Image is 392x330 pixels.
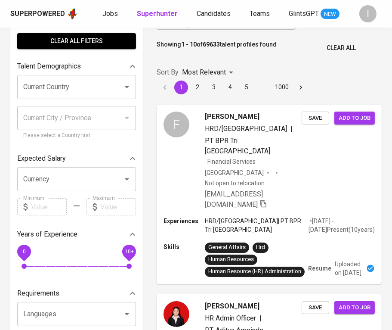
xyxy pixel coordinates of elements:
button: Clear All filters [17,33,136,49]
button: Save [302,112,329,125]
input: Value [31,198,67,215]
span: [EMAIL_ADDRESS][DOMAIN_NAME] [205,190,263,209]
span: GlintsGPT [289,9,319,18]
div: [GEOGRAPHIC_DATA] [205,168,264,177]
p: Talent Demographics [17,61,81,72]
span: Save [306,303,325,313]
div: Human Resource (HR) Administration [208,268,301,276]
div: Years of Experience [17,226,136,243]
b: 1 - 10 [181,41,197,48]
button: Clear All [323,40,359,56]
button: Go to page 5 [240,81,253,94]
span: HRD/[GEOGRAPHIC_DATA] [205,125,287,133]
p: HRD/[GEOGRAPHIC_DATA] | PT BPR Tri [GEOGRAPHIC_DATA] [205,217,309,234]
button: Go to page 3 [207,81,221,94]
span: Teams [250,9,270,18]
span: Clear All [327,43,356,53]
p: Uploaded on [DATE] [335,260,363,277]
p: Expected Salary [17,153,66,164]
b: 69633 [203,41,220,48]
span: 0 [22,249,25,255]
button: Go to page 2 [191,81,204,94]
span: [PERSON_NAME] [205,112,259,122]
button: Go to page 4 [223,81,237,94]
span: Add to job [339,303,370,313]
div: Hrd [256,243,265,252]
a: Candidates [197,9,232,19]
span: Add to job [339,113,370,123]
button: Open [121,173,133,185]
span: [PERSON_NAME] [205,301,259,311]
a: F[PERSON_NAME]HRD/[GEOGRAPHIC_DATA]|PT BPR Tri [GEOGRAPHIC_DATA]Financial Services[GEOGRAPHIC_DAT... [157,105,382,284]
p: Years of Experience [17,229,77,240]
img: app logo [67,7,78,20]
div: Talent Demographics [17,58,136,75]
button: Save [302,301,329,314]
button: Add to job [334,301,375,314]
p: Please select a Country first [23,131,130,140]
a: Superhunter [137,9,179,19]
b: Superhunter [137,9,178,18]
p: Experiences [164,217,205,225]
p: Resume [308,264,331,273]
span: Candidates [197,9,231,18]
span: Save [306,113,325,123]
div: Superpowered [10,9,65,19]
a: Superpoweredapp logo [10,7,78,20]
nav: pagination navigation [157,81,309,94]
a: GlintsGPT NEW [289,9,340,19]
span: | [259,313,262,324]
button: Add to job [334,112,375,125]
button: Open [121,81,133,93]
span: Jobs [102,9,118,18]
div: Requirements [17,285,136,302]
p: Showing of talent profiles found [157,40,277,56]
p: Requirements [17,288,59,299]
span: | [290,124,293,134]
span: Clear All filters [24,36,129,47]
div: … [256,83,270,91]
p: Most Relevant [182,67,226,78]
div: I [359,5,377,22]
div: Expected Salary [17,150,136,167]
span: 10+ [124,249,133,255]
span: HR Admin Officer [205,314,256,322]
span: Financial Services [207,158,256,165]
button: Go to next page [294,81,308,94]
p: Sort By [157,67,179,78]
button: Open [121,308,133,320]
div: F [164,112,189,137]
button: Go to page 1000 [272,81,291,94]
img: 54bc6a34b15b45c7405e80648722b4b9.jpg [164,301,189,327]
div: Most Relevant [182,65,236,81]
input: Value [100,198,136,215]
div: Human Resources [208,255,254,264]
div: General Affairs [208,243,246,252]
a: Jobs [102,9,120,19]
p: Not open to relocation [205,179,265,187]
p: Skills [164,243,205,251]
span: PT BPR Tri [GEOGRAPHIC_DATA] [205,137,270,155]
p: • [DATE] - [DATE] Present ( 10 years ) [309,217,375,234]
span: NEW [321,10,340,19]
button: page 1 [174,81,188,94]
a: Teams [250,9,272,19]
